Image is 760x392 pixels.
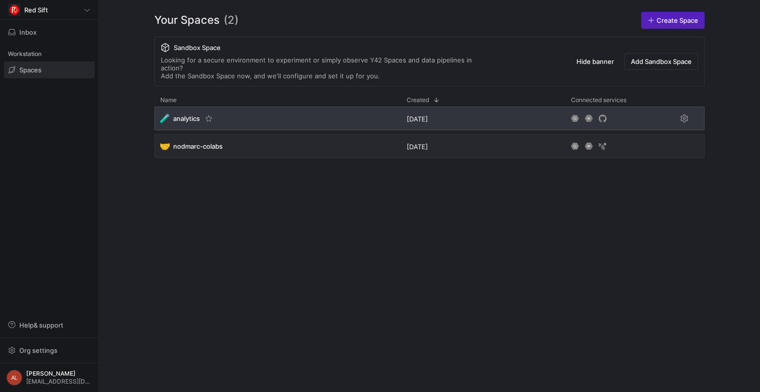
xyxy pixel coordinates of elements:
[570,53,620,70] button: Hide banner
[6,370,22,386] div: AL
[173,142,223,150] span: nodmarc-colabs
[19,346,57,354] span: Org settings
[4,47,95,61] div: Workstation
[224,12,238,29] span: (2)
[576,57,614,65] span: Hide banner
[4,317,95,334] button: Help& support
[571,97,626,104] span: Connected services
[407,115,428,123] span: [DATE]
[160,142,169,151] span: 🤝
[160,114,169,123] span: 🧪
[4,367,95,388] button: AL[PERSON_NAME][EMAIL_ADDRESS][DOMAIN_NAME]
[161,56,492,80] div: Looking for a secure environment to experiment or simply observe Y42 Spaces and data pipelines in...
[174,44,221,52] span: Sandbox Space
[24,6,48,14] span: Red Sift
[624,53,698,70] button: Add Sandbox Space
[26,370,92,377] span: [PERSON_NAME]
[4,347,95,355] a: Org settings
[19,66,42,74] span: Spaces
[657,16,698,24] span: Create Space
[154,107,705,134] div: Press SPACE to select this row.
[407,97,429,104] span: Created
[9,5,19,15] img: https://storage.googleapis.com/y42-prod-data-exchange/images/C0c2ZRu8XU2mQEXUlKrTCN4i0dD3czfOt8UZ...
[173,114,200,122] span: analytics
[19,321,63,329] span: Help & support
[407,143,428,151] span: [DATE]
[4,342,95,359] button: Org settings
[641,12,705,29] a: Create Space
[19,28,37,36] span: Inbox
[160,97,177,104] span: Name
[631,57,692,65] span: Add Sandbox Space
[4,24,95,41] button: Inbox
[154,12,220,29] span: Your Spaces
[154,134,705,162] div: Press SPACE to select this row.
[4,61,95,78] a: Spaces
[26,378,92,385] span: [EMAIL_ADDRESS][DOMAIN_NAME]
